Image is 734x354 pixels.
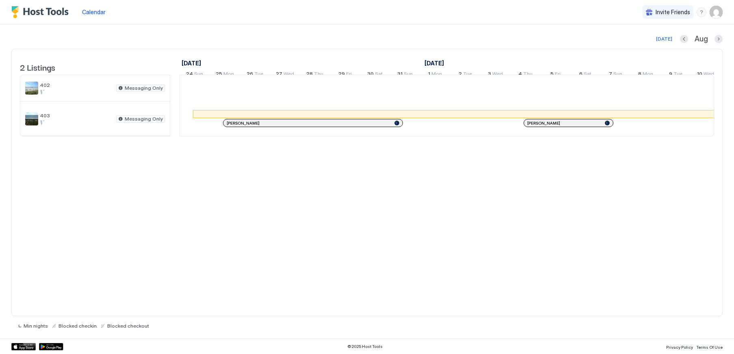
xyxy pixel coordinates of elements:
[40,112,113,119] span: 403
[397,71,403,79] span: 31
[367,71,374,79] span: 30
[518,71,522,79] span: 4
[314,71,323,79] span: Thu
[284,71,294,79] span: Wed
[336,69,354,81] a: August 29, 2025
[214,69,236,81] a: August 25, 2025
[516,69,535,81] a: September 4, 2025
[607,69,624,81] a: September 7, 2025
[82,9,106,15] span: Calendar
[584,71,591,79] span: Sat
[680,35,688,43] button: Previous month
[422,57,446,69] a: September 1, 2025
[306,71,313,79] span: 28
[39,343,63,350] a: Google Play Store
[365,69,385,81] a: August 30, 2025
[577,69,593,81] a: September 6, 2025
[428,71,430,79] span: 1
[579,71,582,79] span: 6
[463,71,472,79] span: Tue
[710,6,723,19] div: User profile
[695,69,716,81] a: September 10, 2025
[227,121,260,126] span: [PERSON_NAME]
[254,71,263,79] span: Tue
[636,69,655,81] a: September 8, 2025
[245,69,265,81] a: August 26, 2025
[695,35,708,44] span: Aug
[656,35,672,43] div: [DATE]
[673,71,682,79] span: Tue
[638,71,641,79] span: 8
[488,71,491,79] span: 3
[666,345,693,350] span: Privacy Policy
[548,69,563,81] a: September 5, 2025
[643,71,653,79] span: Mon
[107,323,149,329] span: Blocked checkout
[20,61,55,73] span: 2 Listings
[696,342,723,351] a: Terms Of Use
[655,34,673,44] button: [DATE]
[550,71,554,79] span: 5
[704,71,714,79] span: Wed
[25,82,38,95] div: listing image
[274,69,296,81] a: August 27, 2025
[486,69,505,81] a: September 3, 2025
[666,342,693,351] a: Privacy Policy
[669,71,672,79] span: 9
[11,343,36,350] a: App Store
[395,69,415,81] a: August 31, 2025
[11,6,72,18] a: Host Tools Logo
[667,69,684,81] a: September 9, 2025
[457,69,474,81] a: September 2, 2025
[555,71,561,79] span: Fri
[426,69,444,81] a: September 1, 2025
[184,69,205,81] a: August 24, 2025
[247,71,253,79] span: 26
[492,71,503,79] span: Wed
[223,71,234,79] span: Mon
[347,344,383,349] span: © 2025 Host Tools
[82,8,106,16] a: Calendar
[346,71,352,79] span: Fri
[697,71,702,79] span: 10
[40,82,113,88] span: 402
[431,71,442,79] span: Mon
[58,323,97,329] span: Blocked checkin
[338,71,345,79] span: 29
[375,71,383,79] span: Sat
[609,71,612,79] span: 7
[459,71,462,79] span: 2
[656,9,690,16] span: Invite Friends
[276,71,282,79] span: 27
[696,345,723,350] span: Terms Of Use
[180,57,203,69] a: August 24, 2025
[404,71,413,79] span: Sun
[25,112,38,125] div: listing image
[216,71,222,79] span: 25
[194,71,203,79] span: Sun
[186,71,193,79] span: 24
[24,323,48,329] span: Min nights
[523,71,533,79] span: Thu
[697,7,706,17] div: menu
[613,71,622,79] span: Sun
[527,121,560,126] span: [PERSON_NAME]
[304,69,325,81] a: August 28, 2025
[715,35,723,43] button: Next month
